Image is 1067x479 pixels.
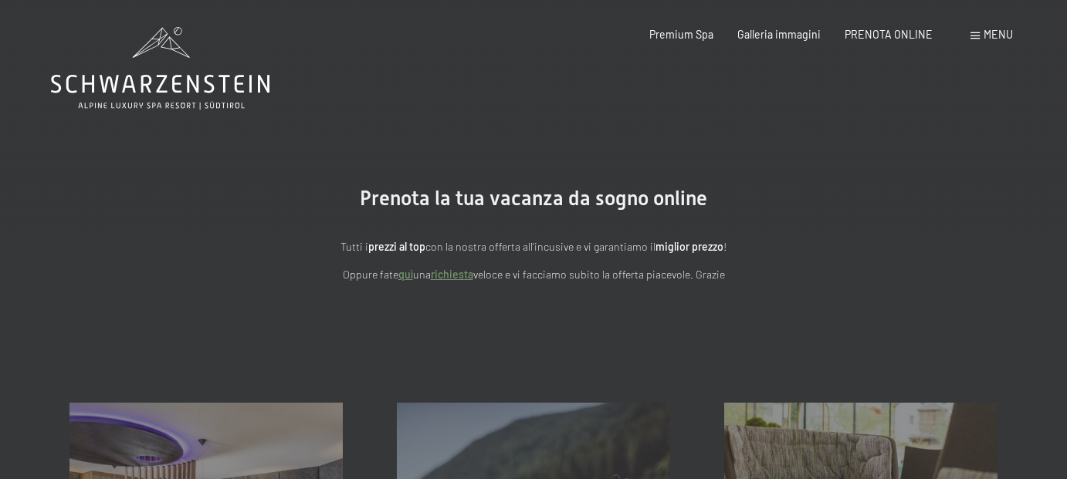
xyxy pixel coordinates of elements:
[737,28,821,41] a: Galleria immagini
[194,238,873,256] p: Tutti i con la nostra offerta all'incusive e vi garantiamo il !
[368,240,425,253] strong: prezzi al top
[984,28,1013,41] span: Menu
[360,187,707,210] span: Prenota la tua vacanza da sogno online
[194,266,873,284] p: Oppure fate una veloce e vi facciamo subito la offerta piacevole. Grazie
[649,28,713,41] a: Premium Spa
[431,268,473,281] a: richiesta
[845,28,933,41] a: PRENOTA ONLINE
[655,240,723,253] strong: miglior prezzo
[398,268,413,281] a: quì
